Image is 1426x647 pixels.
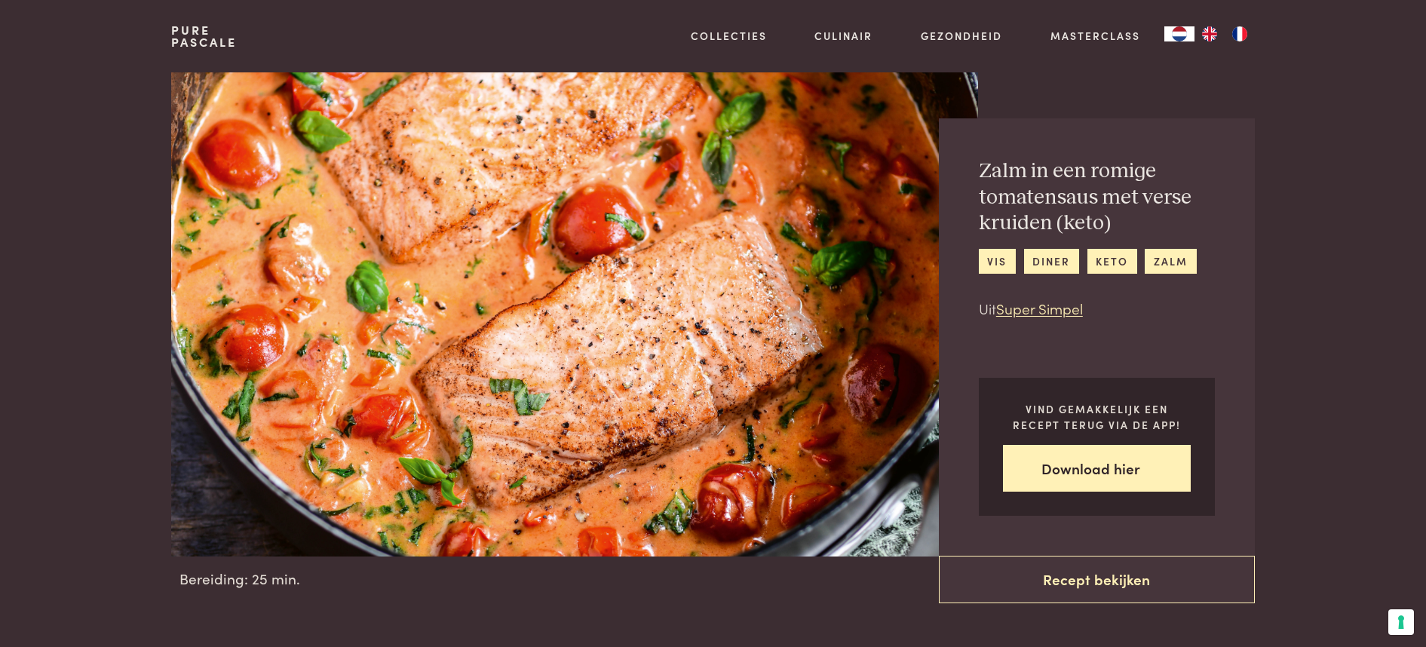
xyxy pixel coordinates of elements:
[921,28,1002,44] a: Gezondheid
[1024,249,1079,274] a: diner
[996,298,1083,318] a: Super Simpel
[691,28,767,44] a: Collecties
[1003,401,1191,432] p: Vind gemakkelijk een recept terug via de app!
[1087,249,1137,274] a: keto
[1388,609,1414,635] button: Uw voorkeuren voor toestemming voor trackingtechnologieën
[1003,445,1191,492] a: Download hier
[1164,26,1255,41] aside: Language selected: Nederlands
[1050,28,1140,44] a: Masterclass
[1225,26,1255,41] a: FR
[1164,26,1194,41] a: NL
[939,556,1255,603] a: Recept bekijken
[1194,26,1225,41] a: EN
[171,24,237,48] a: PurePascale
[171,72,977,557] img: Zalm in een romige tomatensaus met verse kruiden (keto)
[979,158,1215,237] h2: Zalm in een romige tomatensaus met verse kruiden (keto)
[1145,249,1196,274] a: zalm
[1194,26,1255,41] ul: Language list
[979,249,1016,274] a: vis
[1164,26,1194,41] div: Language
[979,298,1215,320] p: Uit
[179,568,300,590] span: Bereiding: 25 min.
[814,28,872,44] a: Culinair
